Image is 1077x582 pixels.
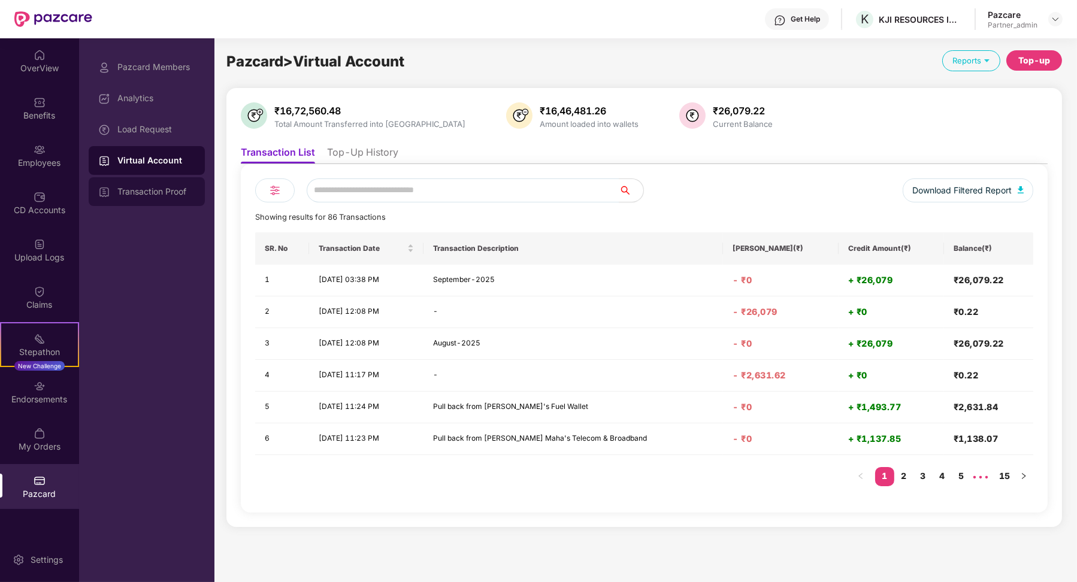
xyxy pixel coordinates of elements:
[933,467,952,485] a: 4
[954,338,1024,350] h4: ₹26,079.22
[879,14,963,25] div: KJI RESOURCES INDIA PRIVATE LIMITED
[309,423,423,455] td: [DATE] 11:23 PM
[848,369,934,381] h4: + ₹0
[848,338,934,350] h4: + ₹26,079
[423,392,723,423] td: Pull back from [PERSON_NAME]'s Fuel Wallet
[14,11,92,27] img: New Pazcare Logo
[733,433,829,445] h4: - ₹0
[34,286,46,298] img: svg+xml;base64,PHN2ZyBpZD0iQ2xhaW0iIHhtbG5zPSJodHRwOi8vd3d3LnczLm9yZy8yMDAwL3N2ZyIgd2lkdGg9IjIwIi...
[423,328,723,360] td: August-2025
[34,380,46,392] img: svg+xml;base64,PHN2ZyBpZD0iRW5kb3JzZW1lbnRzIiB4bWxucz0iaHR0cDovL3d3dy53My5vcmcvMjAwMC9zdmciIHdpZH...
[98,62,110,74] img: svg+xml;base64,PHN2ZyBpZD0iUHJvZmlsZSIgeG1sbnM9Imh0dHA6Ly93d3cudzMub3JnLzIwMDAvc3ZnIiB3aWR0aD0iMj...
[241,146,315,163] li: Transaction List
[272,105,468,117] div: ₹16,72,560.48
[255,360,309,392] td: 4
[255,296,309,328] td: 2
[723,232,839,265] th: [PERSON_NAME](₹)
[34,238,46,250] img: svg+xml;base64,PHN2ZyBpZD0iVXBsb2FkX0xvZ3MiIGRhdGEtbmFtZT0iVXBsb2FkIExvZ3MiIHhtbG5zPSJodHRwOi8vd3...
[679,102,706,129] img: svg+xml;base64,PHN2ZyB4bWxucz0iaHR0cDovL3d3dy53My5vcmcvMjAwMC9zdmciIHdpZHRoPSIzNiIgaGVpZ2h0PSIzNi...
[913,467,933,485] a: 3
[255,213,386,222] span: Showing results for 86 Transactions
[903,178,1033,202] button: Download Filtered Report
[117,93,195,103] div: Analytics
[14,361,65,371] div: New Challenge
[839,232,944,265] th: Credit Amount(₹)
[255,423,309,455] td: 6
[27,554,66,566] div: Settings
[98,186,110,198] img: svg+xml;base64,PHN2ZyBpZD0iVmlydHVhbF9BY2NvdW50IiBkYXRhLW5hbWU9IlZpcnR1YWwgQWNjb3VudCIgeG1sbnM9Im...
[995,467,1014,485] a: 15
[255,232,309,265] th: SR. No
[851,467,870,486] li: Previous Page
[995,467,1014,486] li: 15
[971,467,990,486] li: Next 5 Pages
[98,93,110,105] img: svg+xml;base64,PHN2ZyBpZD0iRGFzaGJvYXJkIiB4bWxucz0iaHR0cDovL3d3dy53My5vcmcvMjAwMC9zdmciIHdpZHRoPS...
[619,186,643,195] span: search
[912,184,1012,197] span: Download Filtered Report
[954,401,1024,413] h4: ₹2,631.84
[423,265,723,296] td: September-2025
[34,96,46,108] img: svg+xml;base64,PHN2ZyBpZD0iQmVuZWZpdHMiIHhtbG5zPSJodHRwOi8vd3d3LnczLm9yZy8yMDAwL3N2ZyIgd2lkdGg9Ij...
[954,274,1024,286] h4: ₹26,079.22
[268,183,282,198] img: svg+xml;base64,PHN2ZyB4bWxucz0iaHR0cDovL3d3dy53My5vcmcvMjAwMC9zdmciIHdpZHRoPSIyNCIgaGVpZ2h0PSIyNC...
[988,20,1037,30] div: Partner_admin
[988,9,1037,20] div: Pazcare
[423,360,723,392] td: -
[423,296,723,328] td: -
[933,467,952,486] li: 4
[309,296,423,328] td: [DATE] 12:08 PM
[1014,467,1033,486] li: Next Page
[34,333,46,345] img: svg+xml;base64,PHN2ZyB4bWxucz0iaHR0cDovL3d3dy53My5vcmcvMjAwMC9zdmciIHdpZHRoPSIyMSIgaGVpZ2h0PSIyMC...
[255,392,309,423] td: 5
[272,119,468,129] div: Total Amount Transferred into [GEOGRAPHIC_DATA]
[1014,467,1033,486] button: right
[710,105,775,117] div: ₹26,079.22
[710,119,775,129] div: Current Balance
[954,306,1024,318] h4: ₹0.22
[733,369,829,381] h4: - ₹2,631.62
[733,274,829,286] h4: - ₹0
[942,50,1000,71] div: Reports
[733,401,829,413] h4: - ₹0
[861,12,869,26] span: K
[733,306,829,318] h4: - ₹26,079
[117,187,195,196] div: Transaction Proof
[1018,186,1024,193] img: svg+xml;base64,PHN2ZyB4bWxucz0iaHR0cDovL3d3dy53My5vcmcvMjAwMC9zdmciIHhtbG5zOnhsaW5rPSJodHRwOi8vd3...
[117,62,195,72] div: Pazcard Members
[913,467,933,486] li: 3
[98,124,110,136] img: svg+xml;base64,PHN2ZyBpZD0iTG9hZF9SZXF1ZXN0IiBkYXRhLW5hbWU9IkxvYWQgUmVxdWVzdCIgeG1sbnM9Imh0dHA6Ly...
[733,338,829,350] h4: - ₹0
[327,146,398,163] li: Top-Up History
[537,119,641,129] div: Amount loaded into wallets
[848,401,934,413] h4: + ₹1,493.77
[1,346,78,358] div: Stepathon
[98,155,110,167] img: svg+xml;base64,PHN2ZyBpZD0iVmlydHVhbF9BY2NvdW50IiBkYXRhLW5hbWU9IlZpcnR1YWwgQWNjb3VudCIgeG1sbnM9Im...
[506,102,533,129] img: svg+xml;base64,PHN2ZyB4bWxucz0iaHR0cDovL3d3dy53My5vcmcvMjAwMC9zdmciIHhtbG5zOnhsaW5rPSJodHRwOi8vd3...
[309,328,423,360] td: [DATE] 12:08 PM
[954,433,1024,445] h4: ₹1,138.07
[848,306,934,318] h4: + ₹0
[848,274,934,286] h4: + ₹26,079
[774,14,786,26] img: svg+xml;base64,PHN2ZyBpZD0iSGVscC0zMngzMiIgeG1sbnM9Imh0dHA6Ly93d3cudzMub3JnLzIwMDAvc3ZnIiB3aWR0aD...
[894,467,913,486] li: 2
[309,392,423,423] td: [DATE] 11:24 PM
[944,232,1033,265] th: Balance(₹)
[226,53,404,70] span: Pazcard > Virtual Account
[619,178,644,202] button: search
[857,472,864,480] span: left
[309,360,423,392] td: [DATE] 11:17 PM
[255,265,309,296] td: 1
[875,467,894,485] a: 1
[34,191,46,203] img: svg+xml;base64,PHN2ZyBpZD0iQ0RfQWNjb3VudHMiIGRhdGEtbmFtZT0iQ0QgQWNjb3VudHMiIHhtbG5zPSJodHRwOi8vd3...
[423,423,723,455] td: Pull back from [PERSON_NAME] Maha's Telecom & Broadband
[319,244,405,253] span: Transaction Date
[1051,14,1060,24] img: svg+xml;base64,PHN2ZyBpZD0iRHJvcGRvd24tMzJ4MzIiIHhtbG5zPSJodHRwOi8vd3d3LnczLm9yZy8yMDAwL3N2ZyIgd2...
[1020,472,1027,480] span: right
[894,467,913,485] a: 2
[117,154,195,166] div: Virtual Account
[1018,54,1050,67] div: Top-up
[981,54,993,66] img: svg+xml;base64,PHN2ZyB4bWxucz0iaHR0cDovL3d3dy53My5vcmcvMjAwMC9zdmciIHdpZHRoPSIxOSIgaGVpZ2h0PSIxOS...
[309,232,423,265] th: Transaction Date
[255,328,309,360] td: 3
[309,265,423,296] td: [DATE] 03:38 PM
